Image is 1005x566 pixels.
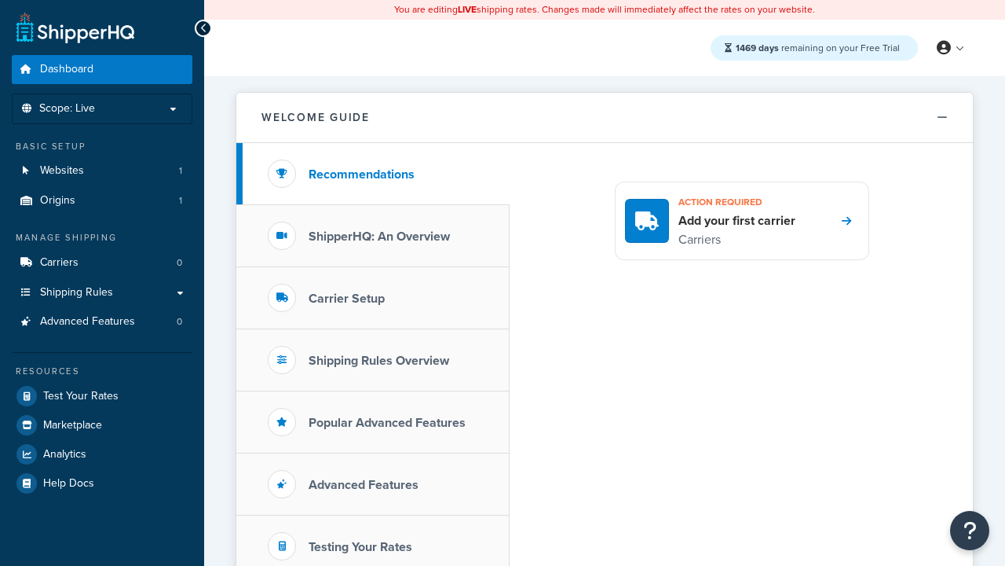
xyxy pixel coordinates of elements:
[309,354,449,368] h3: Shipping Rules Overview
[12,156,192,186] a: Websites1
[12,307,192,336] li: Advanced Features
[12,411,192,439] a: Marketplace
[12,156,192,186] li: Websites
[12,231,192,244] div: Manage Shipping
[12,365,192,378] div: Resources
[39,102,95,116] span: Scope: Live
[678,212,795,230] h4: Add your first carrier
[179,194,182,208] span: 1
[179,164,182,178] span: 1
[678,230,795,250] p: Carriers
[678,192,795,212] h3: Action required
[12,186,192,215] li: Origins
[12,248,192,277] a: Carriers0
[12,248,192,277] li: Carriers
[309,540,412,554] h3: Testing Your Rates
[43,390,119,403] span: Test Your Rates
[12,469,192,498] a: Help Docs
[177,315,182,329] span: 0
[12,186,192,215] a: Origins1
[43,419,102,432] span: Marketplace
[12,278,192,307] a: Shipping Rules
[261,112,370,123] h2: Welcome Guide
[736,41,900,55] span: remaining on your Free Trial
[43,477,94,491] span: Help Docs
[309,292,385,306] h3: Carrier Setup
[12,55,192,84] a: Dashboard
[40,256,79,270] span: Carriers
[43,448,86,461] span: Analytics
[309,478,418,492] h3: Advanced Features
[458,2,477,17] b: LIVE
[40,63,93,76] span: Dashboard
[12,140,192,153] div: Basic Setup
[950,511,989,550] button: Open Resource Center
[12,307,192,336] a: Advanced Features0
[309,416,466,430] h3: Popular Advanced Features
[12,382,192,410] a: Test Your Rates
[236,93,973,143] button: Welcome Guide
[40,315,135,329] span: Advanced Features
[309,230,450,244] h3: ShipperHQ: An Overview
[40,286,113,300] span: Shipping Rules
[12,440,192,469] a: Analytics
[40,164,84,178] span: Websites
[177,256,182,270] span: 0
[736,41,779,55] strong: 1469 days
[40,194,75,208] span: Origins
[309,167,415,182] h3: Recommendations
